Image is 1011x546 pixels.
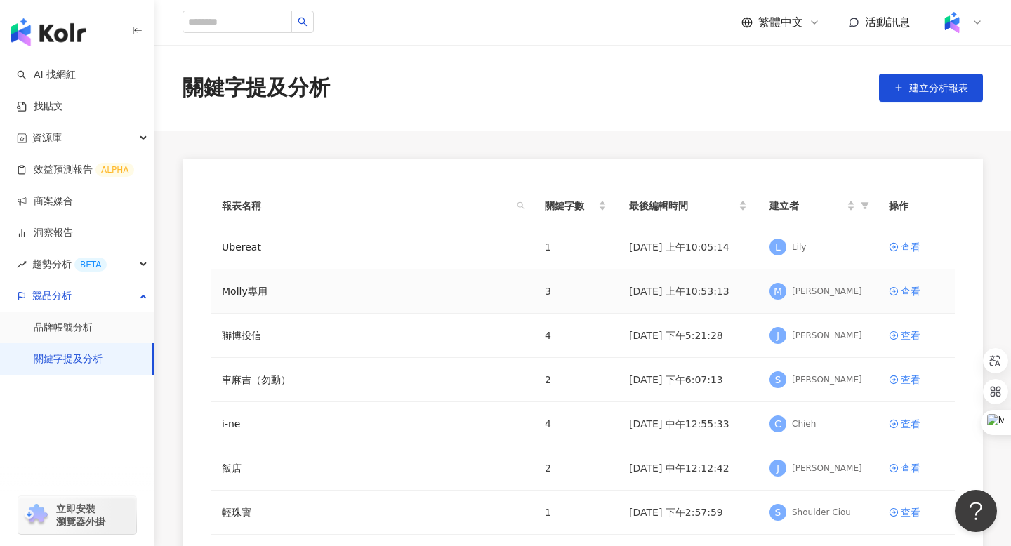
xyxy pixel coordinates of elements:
button: 建立分析報表 [879,74,983,102]
td: 1 [534,491,618,535]
a: 查看 [889,505,944,520]
td: 2 [534,446,618,491]
a: 找貼文 [17,100,63,114]
iframe: Help Scout Beacon - Open [955,490,997,532]
span: rise [17,260,27,269]
span: 繁體中文 [758,15,803,30]
a: searchAI 找網紅 [17,68,76,82]
div: 查看 [901,372,920,387]
div: 查看 [901,284,920,299]
a: 商案媒合 [17,194,73,208]
span: 競品分析 [32,280,72,312]
div: 查看 [901,460,920,476]
span: 立即安裝 瀏覽器外掛 [56,502,105,528]
a: 輕珠寶 [222,505,251,520]
span: search [298,17,308,27]
img: chrome extension [22,504,50,526]
td: 4 [534,314,618,358]
a: 查看 [889,460,944,476]
td: [DATE] 上午10:53:13 [618,269,758,314]
a: 關鍵字提及分析 [34,352,103,366]
a: 洞察報告 [17,226,73,240]
td: 3 [534,269,618,314]
div: 關鍵字提及分析 [183,73,330,102]
td: [DATE] 下午5:21:28 [618,314,758,358]
td: 4 [534,402,618,446]
a: Molly專用 [222,284,267,299]
a: 聯博投信 [222,328,261,343]
div: 查看 [901,239,920,255]
th: 關鍵字數 [534,187,618,225]
span: S [775,372,781,387]
a: i-ne [222,416,240,432]
div: 查看 [901,416,920,432]
a: 效益預測報告ALPHA [17,163,134,177]
td: [DATE] 下午2:57:59 [618,491,758,535]
div: Shoulder Ciou [792,507,851,519]
td: 1 [534,225,618,269]
td: 2 [534,358,618,402]
a: 飯店 [222,460,242,476]
th: 最後編輯時間 [618,187,758,225]
a: 查看 [889,416,944,432]
div: BETA [74,258,107,272]
span: search [517,201,525,210]
span: search [514,195,528,216]
a: 查看 [889,372,944,387]
a: 車麻吉（勿動） [222,372,291,387]
a: chrome extension立即安裝 瀏覽器外掛 [18,496,136,534]
span: J [777,460,779,476]
a: Ubereat [222,239,261,255]
span: S [775,505,781,520]
a: 品牌帳號分析 [34,321,93,335]
td: [DATE] 上午10:05:14 [618,225,758,269]
span: 建立者 [769,198,844,213]
div: [PERSON_NAME] [792,374,862,386]
th: 建立者 [758,187,878,225]
span: 趨勢分析 [32,248,107,280]
img: logo [11,18,86,46]
div: Chieh [792,418,816,430]
a: 查看 [889,239,944,255]
span: filter [858,195,872,216]
a: 查看 [889,328,944,343]
span: 最後編輯時間 [629,198,736,213]
span: 建立分析報表 [909,82,968,93]
img: Kolr%20app%20icon%20%281%29.png [939,9,965,36]
span: 活動訊息 [865,15,910,29]
a: 查看 [889,284,944,299]
span: M [774,284,782,299]
div: 查看 [901,505,920,520]
span: C [774,416,781,432]
span: filter [861,201,869,210]
div: 查看 [901,328,920,343]
div: [PERSON_NAME] [792,462,862,474]
span: 報表名稱 [222,198,511,213]
span: J [777,328,779,343]
th: 操作 [878,187,955,225]
span: 關鍵字數 [545,198,595,213]
span: 資源庫 [32,122,62,154]
span: L [775,239,781,255]
td: [DATE] 中午12:12:42 [618,446,758,491]
td: [DATE] 下午6:07:13 [618,358,758,402]
td: [DATE] 中午12:55:33 [618,402,758,446]
div: Lily [792,241,806,253]
div: [PERSON_NAME] [792,286,862,298]
div: [PERSON_NAME] [792,330,862,342]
